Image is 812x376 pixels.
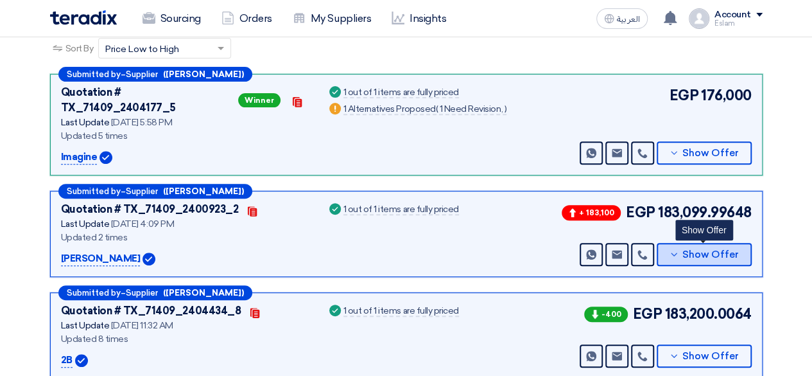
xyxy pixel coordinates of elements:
[238,93,281,107] span: Winner
[163,187,244,195] b: ([PERSON_NAME])
[701,85,752,106] span: 176,000
[626,202,655,223] span: EGP
[61,332,311,346] div: Updated 8 times
[675,220,733,240] div: Show Offer
[111,320,173,331] span: [DATE] 11:32 AM
[126,187,158,195] span: Supplier
[664,303,751,325] span: 183,200.0064
[714,10,751,21] div: Account
[61,129,311,143] div: Updated 5 times
[282,4,381,33] a: My Suppliers
[143,253,155,265] img: Verified Account
[163,70,244,78] b: ([PERSON_NAME])
[689,8,709,29] img: profile_test.png
[658,202,752,223] span: 183,099.99648
[65,42,94,55] span: Sort By
[343,105,506,115] div: 1 Alternatives Proposed
[584,307,628,322] span: -400
[633,303,662,325] span: EGP
[132,4,211,33] a: Sourcing
[61,150,98,165] p: Imagine
[657,243,752,266] button: Show Offer
[58,67,252,82] div: –
[126,289,158,297] span: Supplier
[111,117,172,128] span: [DATE] 5:58 PM
[682,352,739,361] span: Show Offer
[163,289,244,297] b: ([PERSON_NAME])
[61,353,73,368] p: 2B
[105,42,179,56] span: Price Low to High
[617,15,640,24] span: العربية
[99,151,112,164] img: Verified Account
[111,219,174,229] span: [DATE] 4:09 PM
[682,148,739,158] span: Show Offer
[61,85,236,116] div: Quotation # TX_71409_2404177_5
[126,70,158,78] span: Supplier
[61,219,110,229] span: Last Update
[67,70,121,78] span: Submitted by
[504,103,506,114] span: )
[440,103,503,114] span: 1 Need Revision,
[596,8,648,29] button: العربية
[343,307,459,317] div: 1 out of 1 items are fully priced
[343,88,459,98] div: 1 out of 1 items are fully priced
[714,20,763,27] div: Eslam
[67,187,121,195] span: Submitted by
[682,250,739,260] span: Show Offer
[61,231,311,244] div: Updated 2 times
[67,289,121,297] span: Submitted by
[61,303,241,319] div: Quotation # TX_71409_2404434_8
[435,103,438,114] span: (
[669,85,698,106] span: EGP
[75,354,88,367] img: Verified Account
[381,4,456,33] a: Insights
[657,345,752,368] button: Show Offer
[343,205,459,215] div: 1 out of 1 items are fully priced
[58,184,252,199] div: –
[61,202,239,217] div: Quotation # TX_71409_2400923_2
[562,205,621,220] span: + 183,100
[58,285,252,300] div: –
[50,10,117,25] img: Teradix logo
[657,141,752,165] button: Show Offer
[61,117,110,128] span: Last Update
[61,320,110,331] span: Last Update
[211,4,282,33] a: Orders
[61,251,141,267] p: [PERSON_NAME]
